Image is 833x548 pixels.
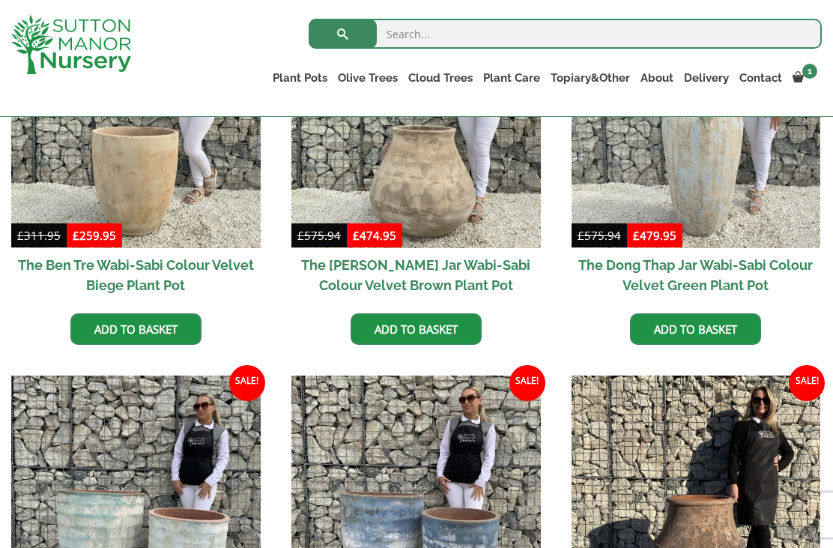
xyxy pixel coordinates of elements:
[635,67,679,88] a: About
[11,15,131,74] img: logo
[353,228,360,243] span: £
[297,228,341,243] bdi: 575.94
[572,248,821,302] h2: The Dong Thap Jar Wabi-Sabi Colour Velvet Green Plant Pot
[11,248,261,302] h2: The Ben Tre Wabi-Sabi Colour Velvet Biege Plant Pot
[633,228,676,243] bdi: 479.95
[267,67,333,88] a: Plant Pots
[333,67,403,88] a: Olive Trees
[309,19,822,49] input: Search...
[789,365,825,401] span: Sale!
[70,313,202,345] a: Add to basket: “The Ben Tre Wabi-Sabi Colour Velvet Biege Plant Pot”
[633,228,640,243] span: £
[73,228,79,243] span: £
[630,313,761,345] a: Add to basket: “The Dong Thap Jar Wabi-Sabi Colour Velvet Green Plant Pot”
[578,228,621,243] bdi: 575.94
[73,228,116,243] bdi: 259.95
[403,67,478,88] a: Cloud Trees
[353,228,396,243] bdi: 474.95
[578,228,584,243] span: £
[478,67,545,88] a: Plant Care
[679,67,734,88] a: Delivery
[17,228,61,243] bdi: 311.95
[17,228,24,243] span: £
[229,365,265,401] span: Sale!
[297,228,304,243] span: £
[509,365,545,401] span: Sale!
[545,67,635,88] a: Topiary&Other
[734,67,787,88] a: Contact
[351,313,482,345] a: Add to basket: “The Binh Duong Jar Wabi-Sabi Colour Velvet Brown Plant Pot”
[291,248,541,302] h2: The [PERSON_NAME] Jar Wabi-Sabi Colour Velvet Brown Plant Pot
[787,67,822,88] a: 1
[802,64,817,79] span: 1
